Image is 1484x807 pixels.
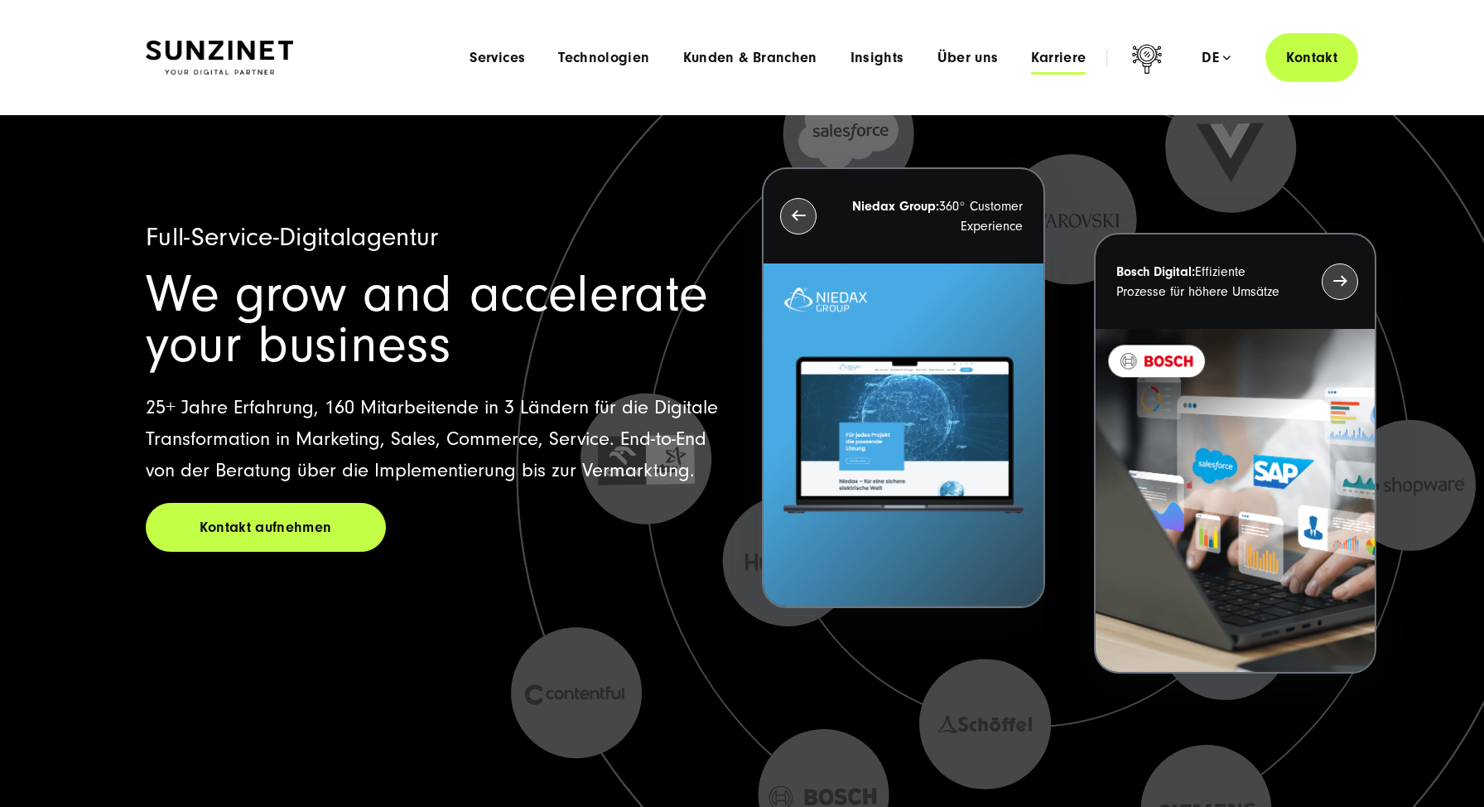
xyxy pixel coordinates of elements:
button: Bosch Digital:Effiziente Prozesse für höhere Umsätze BOSCH - Kundeprojekt - Digital Transformatio... [1094,233,1376,674]
button: Niedax Group:360° Customer Experience Letztes Projekt von Niedax. Ein Laptop auf dem die Niedax W... [762,167,1044,609]
strong: Bosch Digital: [1116,264,1195,279]
a: Services [470,50,525,66]
div: de [1202,50,1231,66]
span: We grow and accelerate your business [146,264,708,375]
p: 360° Customer Experience [846,196,1022,236]
a: Kontakt aufnehmen [146,503,386,552]
a: Technologien [558,50,649,66]
a: Über uns [937,50,999,66]
p: 25+ Jahre Erfahrung, 160 Mitarbeitende in 3 Ländern für die Digitale Transformation in Marketing,... [146,392,722,486]
img: Letztes Projekt von Niedax. Ein Laptop auf dem die Niedax Website geöffnet ist, auf blauem Hinter... [764,263,1043,607]
a: Kunden & Branchen [683,50,817,66]
a: Kontakt [1265,33,1358,82]
a: Insights [850,50,904,66]
a: Karriere [1031,50,1086,66]
img: SUNZINET Full Service Digital Agentur [146,41,293,75]
p: Effiziente Prozesse für höhere Umsätze [1116,262,1292,302]
span: Full-Service-Digitalagentur [146,222,439,252]
strong: Niedax Group: [852,199,939,214]
img: BOSCH - Kundeprojekt - Digital Transformation Agentur SUNZINET [1096,329,1375,673]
